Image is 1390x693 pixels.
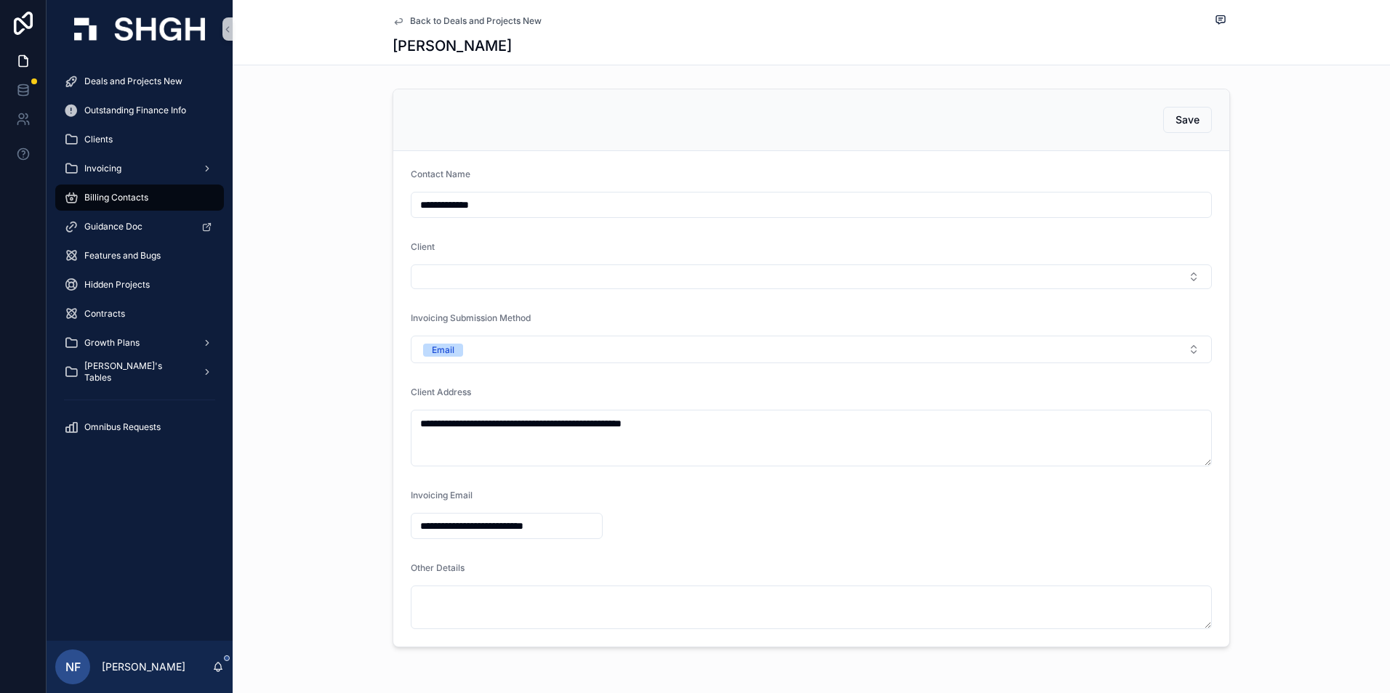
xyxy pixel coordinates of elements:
[102,660,185,674] p: [PERSON_NAME]
[411,264,1212,289] button: Select Button
[55,272,224,298] a: Hidden Projects
[411,336,1212,363] button: Select Button
[84,192,148,203] span: Billing Contacts
[393,15,542,27] a: Back to Deals and Projects New
[410,15,542,27] span: Back to Deals and Projects New
[84,221,142,232] span: Guidance Doc
[393,36,512,56] h1: [PERSON_NAME]
[55,359,224,385] a: [PERSON_NAME]'s Tables
[55,301,224,327] a: Contracts
[55,330,224,356] a: Growth Plans
[1176,113,1200,127] span: Save
[84,308,125,320] span: Contracts
[55,97,224,123] a: Outstanding Finance Info
[65,658,81,676] span: NF
[84,360,190,384] span: [PERSON_NAME]'s Tables
[411,562,465,573] span: Other Details
[47,58,233,459] div: scrollable content
[84,134,113,145] span: Clients
[55,414,224,440] a: Omnibus Requests
[74,17,205,41] img: App logo
[84,279,150,291] span: Hidden Projects
[411,312,531,323] span: Invoicing Submission Method
[84,105,186,116] span: Outstanding Finance Info
[1163,107,1212,133] button: Save
[84,337,140,349] span: Growth Plans
[55,155,224,182] a: Invoicing
[84,163,121,174] span: Invoicing
[411,386,471,397] span: Client Address
[411,169,470,179] span: Contact Name
[411,490,473,500] span: Invoicing Email
[84,76,182,87] span: Deals and Projects New
[55,126,224,153] a: Clients
[55,243,224,269] a: Features and Bugs
[55,214,224,240] a: Guidance Doc
[411,241,435,252] span: Client
[84,421,161,433] span: Omnibus Requests
[84,250,161,262] span: Features and Bugs
[432,344,454,357] div: Email
[55,185,224,211] a: Billing Contacts
[55,68,224,94] a: Deals and Projects New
